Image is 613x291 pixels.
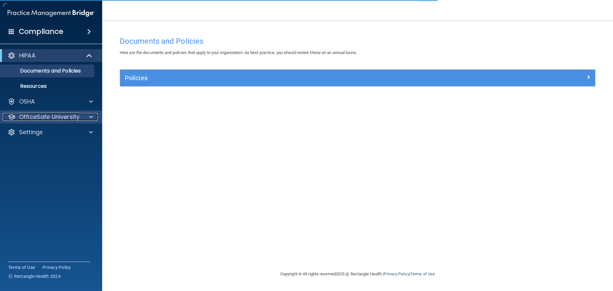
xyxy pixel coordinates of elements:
a: OfficeSafe University [8,113,93,121]
a: Policies [125,73,590,83]
a: HIPAA [8,52,93,59]
span: Here are the documents and policies that apply to your organization. As best practice, you should... [120,50,357,55]
p: Resources [4,83,91,89]
a: Privacy Policy [384,272,409,276]
span: Ⓒ Rectangle Health 2024 [8,273,61,280]
h4: Compliance [19,27,63,36]
p: Settings [19,128,43,136]
a: Terms of Use [410,272,435,276]
p: OSHA [19,98,35,105]
img: PMB logo [8,7,95,19]
p: Documents and Policies [4,68,91,74]
a: Terms of Use [8,264,35,271]
h5: Policies [125,74,472,81]
a: OSHA [8,98,93,105]
div: Copyright © All rights reserved 2025 @ Rectangle Health | | [241,264,474,284]
a: Privacy Policy [42,264,71,271]
p: OfficeSafe University [19,113,79,121]
a: Settings [8,128,93,136]
h4: Documents and Policies [120,37,595,45]
p: HIPAA [19,52,35,59]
